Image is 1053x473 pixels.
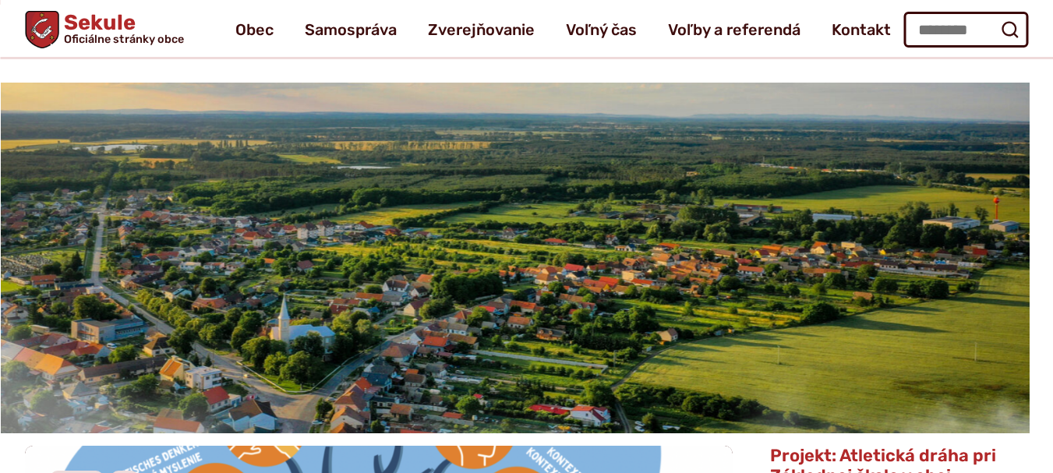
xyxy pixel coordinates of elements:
[64,34,184,44] span: Oficiálne stránky obce
[25,11,58,48] img: Prejsť na domovskú stránku
[25,11,183,48] a: Logo Sekule, prejsť na domovskú stránku.
[428,8,535,51] a: Zverejňovanie
[832,8,891,51] a: Kontakt
[235,8,274,51] a: Obec
[58,12,183,45] h1: Sekule
[668,8,800,51] a: Voľby a referendá
[566,8,637,51] a: Voľný čas
[305,8,397,51] a: Samospráva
